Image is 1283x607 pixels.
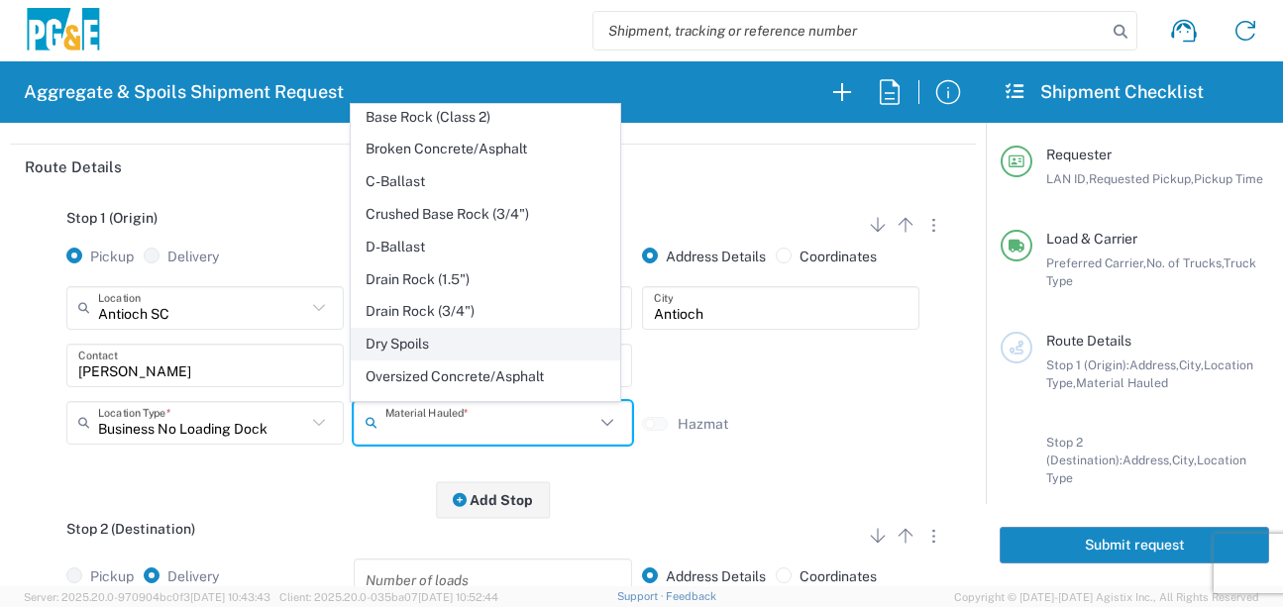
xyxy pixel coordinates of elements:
span: Copyright © [DATE]-[DATE] Agistix Inc., All Rights Reserved [954,588,1259,606]
label: Hazmat [678,415,728,433]
label: Address Details [642,248,766,265]
span: Oversized Concrete/Asphalt [352,361,620,392]
span: C-Ballast [352,166,620,197]
span: Load & Carrier [1046,231,1137,247]
span: Base Rock (Class 2) [352,102,620,133]
span: Stop 1 (Origin) [66,210,158,226]
span: Palletized EZ Street [352,394,620,425]
span: Drain Rock (3/4") [352,296,620,327]
input: Shipment, tracking or reference number [593,12,1107,50]
span: Route Details [1046,333,1131,349]
h2: Aggregate & Spoils Shipment Request [24,80,344,104]
span: Address, [1123,453,1172,467]
button: Add Stop [436,481,551,518]
label: Coordinates [776,248,877,265]
span: Crushed Base Rock (3/4") [352,199,620,230]
span: [DATE] 10:52:44 [418,591,498,603]
button: Submit request [1000,527,1269,563]
span: Client: 2025.20.0-035ba07 [279,591,498,603]
h2: Shipment Checklist [1004,80,1204,104]
span: Stop 2 (Destination): [1046,435,1123,467]
span: D-Ballast [352,232,620,262]
span: Pickup Time [1194,171,1263,186]
span: LAN ID, [1046,171,1089,186]
span: No. of Trucks, [1146,255,1224,270]
span: Preferred Carrier, [1046,255,1146,270]
img: pge [24,8,103,54]
span: Stop 1 (Origin): [1046,357,1129,372]
span: Address, [1129,357,1179,372]
span: [DATE] 10:43:43 [190,591,270,603]
span: Requester [1046,147,1112,162]
span: City, [1179,357,1204,372]
label: Address Details [642,567,766,585]
a: Support [617,590,667,602]
span: City, [1172,453,1197,467]
span: Server: 2025.20.0-970904bc0f3 [24,591,270,603]
span: Drain Rock (1.5") [352,264,620,295]
h2: Route Details [25,157,122,177]
span: Broken Concrete/Asphalt [352,134,620,164]
a: Feedback [666,590,716,602]
span: Requested Pickup, [1089,171,1194,186]
span: Dry Spoils [352,329,620,359]
span: Material Hauled [1076,375,1168,390]
span: Stop 2 (Destination) [66,521,195,537]
label: Coordinates [776,567,877,585]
